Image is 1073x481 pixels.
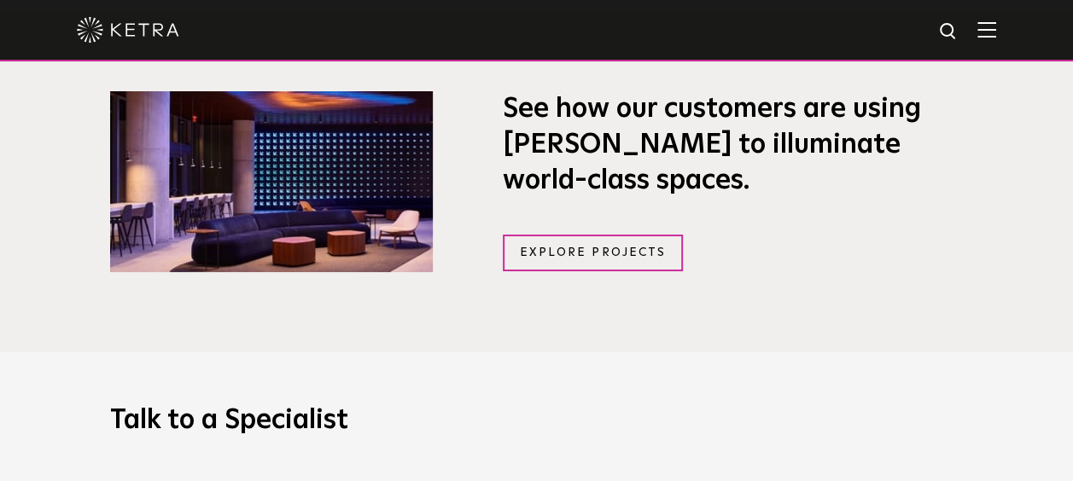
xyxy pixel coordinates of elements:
[110,91,433,272] img: Lobby at the SXSW building, awash in blue and warm orange light
[938,21,959,43] img: search icon
[977,21,996,38] img: Hamburger%20Nav.svg
[77,17,179,43] img: ketra-logo-2019-white
[110,403,964,439] h3: Talk to a Specialist
[503,235,684,271] a: Explore Projects
[503,92,964,199] h3: See how our customers are using [PERSON_NAME] to illuminate world-class spaces.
